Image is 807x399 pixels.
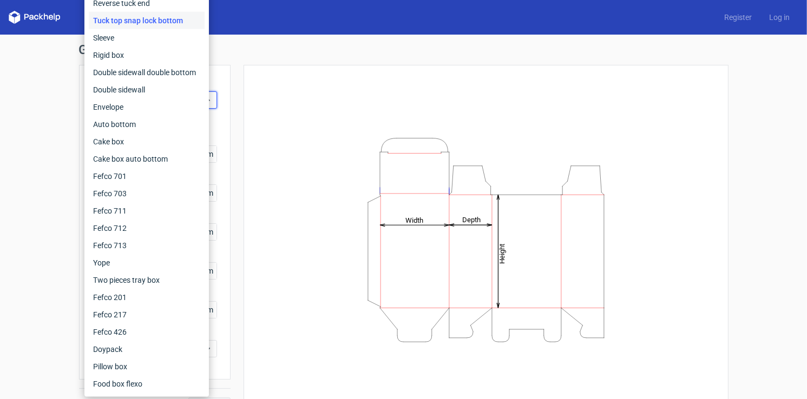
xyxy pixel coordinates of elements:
a: Dielines [78,12,123,23]
tspan: Height [498,243,506,263]
a: Register [716,12,760,23]
div: Rigid box [89,46,205,64]
div: Fefco 426 [89,323,205,341]
a: Log in [760,12,798,23]
div: Cake box auto bottom [89,150,205,168]
div: Cake box [89,133,205,150]
div: Pillow box [89,358,205,375]
div: Fefco 201 [89,289,205,306]
div: Fefco 701 [89,168,205,185]
div: Double sidewall double bottom [89,64,205,81]
div: Tuck top snap lock bottom [89,12,205,29]
div: Fefco 703 [89,185,205,202]
div: Auto bottom [89,116,205,133]
h1: Generate new dieline [79,43,729,56]
div: Fefco 217 [89,306,205,323]
div: Two pieces tray box [89,271,205,289]
div: Fefco 712 [89,220,205,237]
div: Sleeve [89,29,205,46]
div: Yope [89,254,205,271]
div: Doypack [89,341,205,358]
div: Fefco 711 [89,202,205,220]
tspan: Width [405,216,423,224]
div: Double sidewall [89,81,205,98]
div: Envelope [89,98,205,116]
div: Fefco 713 [89,237,205,254]
div: Food box flexo [89,375,205,393]
tspan: Depth [462,216,481,224]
